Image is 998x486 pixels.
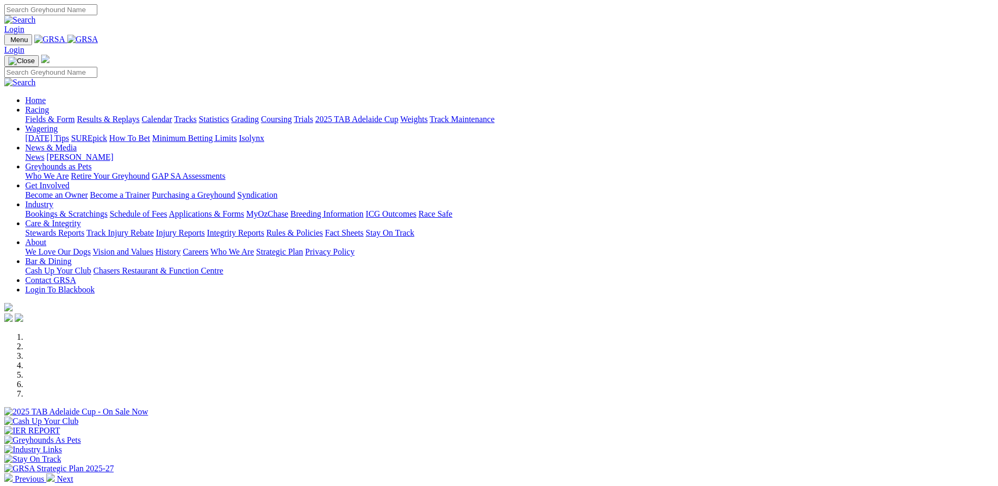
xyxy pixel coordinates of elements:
a: Careers [183,247,208,256]
span: Previous [15,474,44,483]
div: Industry [25,209,994,219]
div: Racing [25,115,994,124]
a: Trials [294,115,313,124]
a: Rules & Policies [266,228,323,237]
a: Bookings & Scratchings [25,209,107,218]
a: Calendar [142,115,172,124]
span: Menu [11,36,28,44]
a: Purchasing a Greyhound [152,190,235,199]
div: Wagering [25,134,994,143]
a: Who We Are [210,247,254,256]
a: About [25,238,46,247]
a: Weights [400,115,428,124]
a: Stay On Track [366,228,414,237]
a: Get Involved [25,181,69,190]
button: Toggle navigation [4,34,32,45]
input: Search [4,4,97,15]
a: We Love Our Dogs [25,247,90,256]
div: Greyhounds as Pets [25,171,994,181]
span: Next [57,474,73,483]
img: GRSA [67,35,98,44]
a: Wagering [25,124,58,133]
a: Fact Sheets [325,228,364,237]
a: Statistics [199,115,229,124]
img: facebook.svg [4,313,13,322]
input: Search [4,67,97,78]
a: Stewards Reports [25,228,84,237]
a: Login [4,25,24,34]
div: News & Media [25,153,994,162]
a: Integrity Reports [207,228,264,237]
a: Track Maintenance [430,115,495,124]
a: Chasers Restaurant & Function Centre [93,266,223,275]
img: logo-grsa-white.png [4,303,13,311]
a: Cash Up Your Club [25,266,91,275]
button: Toggle navigation [4,55,39,67]
a: News & Media [25,143,77,152]
a: Tracks [174,115,197,124]
a: 2025 TAB Adelaide Cup [315,115,398,124]
img: GRSA [34,35,65,44]
a: ICG Outcomes [366,209,416,218]
a: Industry [25,200,53,209]
a: Schedule of Fees [109,209,167,218]
a: Results & Replays [77,115,139,124]
img: Industry Links [4,445,62,454]
img: 2025 TAB Adelaide Cup - On Sale Now [4,407,148,417]
a: Previous [4,474,46,483]
a: Breeding Information [290,209,364,218]
a: Injury Reports [156,228,205,237]
img: logo-grsa-white.png [41,55,49,63]
a: Minimum Betting Limits [152,134,237,143]
a: Isolynx [239,134,264,143]
div: About [25,247,994,257]
div: Care & Integrity [25,228,994,238]
img: Close [8,57,35,65]
div: Get Involved [25,190,994,200]
a: Bar & Dining [25,257,72,266]
a: History [155,247,180,256]
a: Strategic Plan [256,247,303,256]
img: twitter.svg [15,313,23,322]
a: Retire Your Greyhound [71,171,150,180]
a: [DATE] Tips [25,134,69,143]
a: GAP SA Assessments [152,171,226,180]
a: Grading [231,115,259,124]
img: Search [4,15,36,25]
img: Search [4,78,36,87]
a: Race Safe [418,209,452,218]
img: Greyhounds As Pets [4,436,81,445]
a: Become a Trainer [90,190,150,199]
a: Vision and Values [93,247,153,256]
div: Bar & Dining [25,266,994,276]
img: IER REPORT [4,426,60,436]
a: SUREpick [71,134,107,143]
a: Coursing [261,115,292,124]
a: Racing [25,105,49,114]
a: How To Bet [109,134,150,143]
a: Login To Blackbook [25,285,95,294]
img: chevron-left-pager-white.svg [4,473,13,482]
a: Login [4,45,24,54]
a: Who We Are [25,171,69,180]
a: Greyhounds as Pets [25,162,92,171]
a: News [25,153,44,161]
img: Stay On Track [4,454,61,464]
img: GRSA Strategic Plan 2025-27 [4,464,114,473]
a: Care & Integrity [25,219,81,228]
a: Applications & Forms [169,209,244,218]
img: chevron-right-pager-white.svg [46,473,55,482]
img: Cash Up Your Club [4,417,78,426]
a: [PERSON_NAME] [46,153,113,161]
a: Contact GRSA [25,276,76,285]
a: Become an Owner [25,190,88,199]
a: Next [46,474,73,483]
a: Home [25,96,46,105]
a: MyOzChase [246,209,288,218]
a: Privacy Policy [305,247,355,256]
a: Fields & Form [25,115,75,124]
a: Syndication [237,190,277,199]
a: Track Injury Rebate [86,228,154,237]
